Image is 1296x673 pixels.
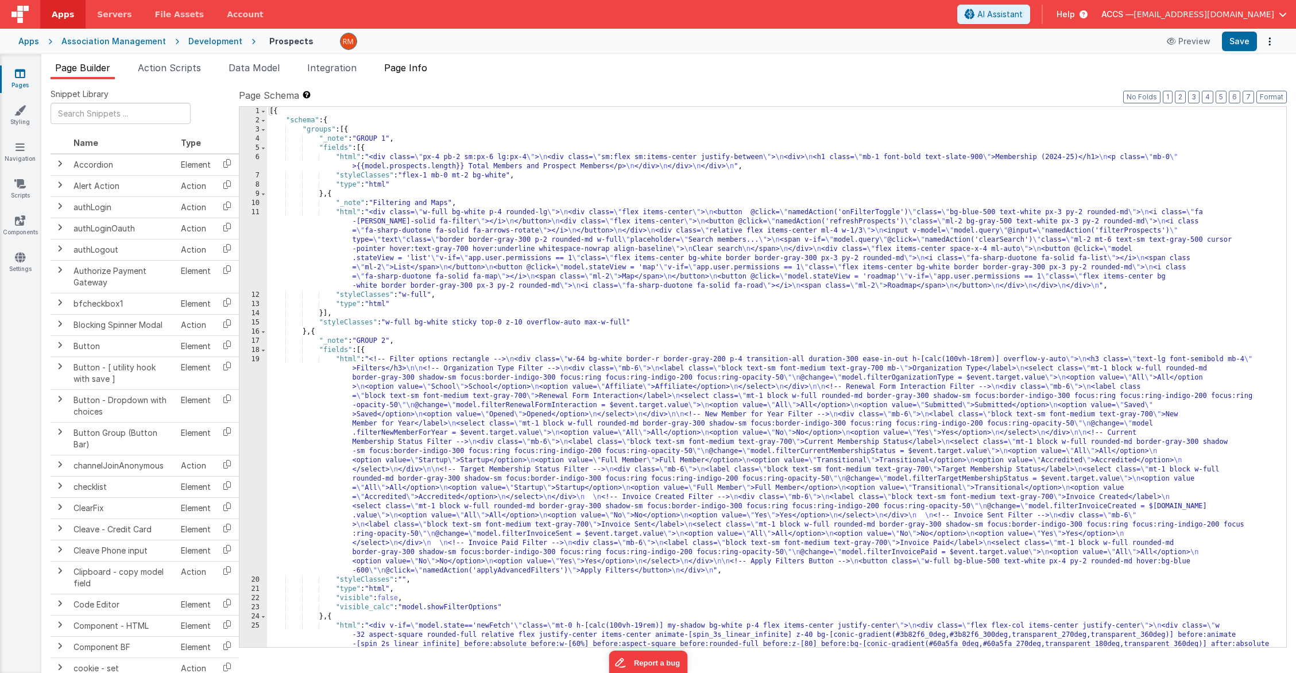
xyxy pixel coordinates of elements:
[176,615,215,636] td: Element
[957,5,1030,24] button: AI Assistant
[176,455,215,476] td: Action
[1133,9,1274,20] span: [EMAIL_ADDRESS][DOMAIN_NAME]
[176,154,215,176] td: Element
[176,218,215,239] td: Action
[155,9,204,20] span: File Assets
[55,62,110,74] span: Page Builder
[69,422,176,455] td: Button Group (Button Bar)
[239,603,267,612] div: 23
[176,196,215,218] td: Action
[1101,9,1133,20] span: ACCS —
[239,612,267,621] div: 24
[307,62,357,74] span: Integration
[69,154,176,176] td: Accordion
[239,125,267,134] div: 3
[1229,91,1240,103] button: 6
[1222,32,1257,51] button: Save
[138,62,201,74] span: Action Scripts
[239,208,267,291] div: 11
[176,497,215,519] td: Element
[176,335,215,357] td: Element
[239,309,267,318] div: 14
[176,293,215,314] td: Element
[176,260,215,293] td: Element
[1163,91,1173,103] button: 1
[239,327,267,337] div: 16
[239,291,267,300] div: 12
[176,476,215,497] td: Element
[1243,91,1254,103] button: 7
[239,88,299,102] span: Page Schema
[176,422,215,455] td: Element
[977,9,1023,20] span: AI Assistant
[69,476,176,497] td: checklist
[61,36,166,47] div: Association Management
[229,62,280,74] span: Data Model
[69,636,176,657] td: Component BF
[69,196,176,218] td: authLogin
[239,318,267,327] div: 15
[69,561,176,594] td: Clipboard - copy model field
[1202,91,1213,103] button: 4
[239,300,267,309] div: 13
[69,455,176,476] td: channelJoinAnonymous
[1175,91,1186,103] button: 2
[69,314,176,335] td: Blocking Spinner Modal
[1188,91,1200,103] button: 3
[1256,91,1287,103] button: Format
[69,175,176,196] td: Alert Action
[239,189,267,199] div: 9
[69,540,176,561] td: Cleave Phone input
[181,138,201,148] span: Type
[176,540,215,561] td: Element
[269,37,314,45] h4: Prospects
[1057,9,1075,20] span: Help
[176,357,215,389] td: Element
[69,519,176,540] td: Cleave - Credit Card
[239,116,267,125] div: 2
[176,175,215,196] td: Action
[239,180,267,189] div: 8
[176,594,215,615] td: Element
[1262,33,1278,49] button: Options
[51,88,109,100] span: Snippet Library
[1123,91,1160,103] button: No Folds
[239,346,267,355] div: 18
[69,389,176,422] td: Button - Dropdown with choices
[52,9,74,20] span: Apps
[239,107,267,116] div: 1
[69,218,176,239] td: authLoginOauth
[239,144,267,153] div: 5
[239,355,267,575] div: 19
[69,335,176,357] td: Button
[69,357,176,389] td: Button - [ utility hook with save ]
[176,561,215,594] td: Action
[176,314,215,335] td: Action
[176,519,215,540] td: Element
[239,337,267,346] div: 17
[239,153,267,171] div: 6
[176,636,215,657] td: Element
[69,594,176,615] td: Code Editor
[239,134,267,144] div: 4
[69,615,176,636] td: Component - HTML
[176,239,215,260] td: Action
[239,171,267,180] div: 7
[97,9,131,20] span: Servers
[51,103,191,124] input: Search Snippets ...
[18,36,39,47] div: Apps
[1216,91,1227,103] button: 5
[69,293,176,314] td: bfcheckbox1
[239,199,267,208] div: 10
[384,62,427,74] span: Page Info
[176,389,215,422] td: Element
[73,138,98,148] span: Name
[69,260,176,293] td: Authorize Payment Gateway
[188,36,242,47] div: Development
[341,33,357,49] img: 1e10b08f9103151d1000344c2f9be56b
[239,585,267,594] div: 21
[69,497,176,519] td: ClearFix
[1160,32,1217,51] button: Preview
[239,575,267,585] div: 20
[1101,9,1287,20] button: ACCS — [EMAIL_ADDRESS][DOMAIN_NAME]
